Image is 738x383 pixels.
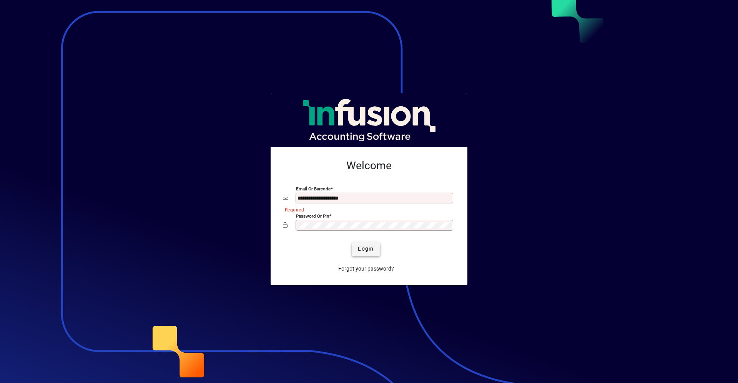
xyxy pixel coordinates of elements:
[338,265,394,273] span: Forgot your password?
[335,262,397,276] a: Forgot your password?
[358,245,374,253] span: Login
[283,159,455,172] h2: Welcome
[352,242,380,256] button: Login
[296,213,329,218] mat-label: Password or Pin
[296,186,331,191] mat-label: Email or Barcode
[285,205,449,213] mat-error: Required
